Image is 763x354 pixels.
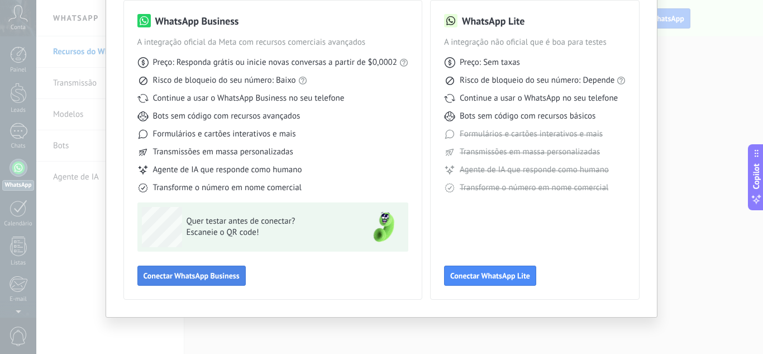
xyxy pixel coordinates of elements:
[751,163,762,189] span: Copilot
[153,93,345,104] span: Continue a usar o WhatsApp Business no seu telefone
[144,272,240,280] span: Conectar WhatsApp Business
[153,129,296,140] span: Formulários e cartões interativos e mais
[460,147,600,158] span: Transmissões em massa personalizadas
[460,93,618,104] span: Continue a usar o WhatsApp no seu telefone
[460,75,615,86] span: Risco de bloqueio do seu número: Depende
[153,111,301,122] span: Bots sem código com recursos avançados
[460,164,609,176] span: Agente de IA que responde como humano
[137,266,246,286] button: Conectar WhatsApp Business
[153,182,302,193] span: Transforme o número em nome comercial
[187,216,350,227] span: Quer testar antes de conectar?
[460,129,603,140] span: Formulários e cartões interativos e mais
[460,57,520,68] span: Preço: Sem taxas
[444,37,626,48] span: A integração não oficial que é boa para testes
[153,75,296,86] span: Risco de bloqueio do seu número: Baixo
[460,111,595,122] span: Bots sem código com recursos básicos
[137,37,408,48] span: A integração oficial da Meta com recursos comerciais avançados
[444,266,536,286] button: Conectar WhatsApp Lite
[364,207,404,247] img: green-phone.png
[450,272,530,280] span: Conectar WhatsApp Lite
[460,182,608,193] span: Transforme o número em nome comercial
[155,14,239,28] h3: WhatsApp Business
[462,14,524,28] h3: WhatsApp Lite
[153,147,293,158] span: Transmissões em massa personalizadas
[153,164,302,176] span: Agente de IA que responde como humano
[153,57,397,68] span: Preço: Responda grátis ou inicie novas conversas a partir de $0,0002
[187,227,350,238] span: Escaneie o QR code!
